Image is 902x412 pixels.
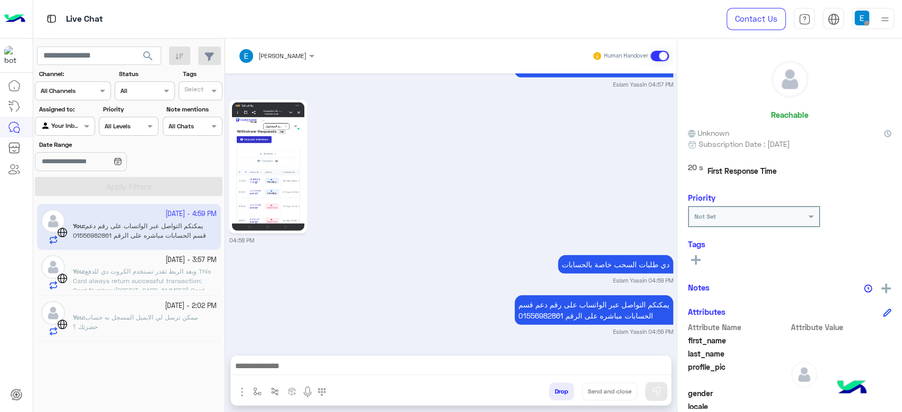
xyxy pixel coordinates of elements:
[253,387,262,396] img: select flow
[549,382,574,400] button: Drop
[41,301,65,325] img: defaultAdmin.png
[791,322,892,333] span: Attribute Value
[833,370,870,407] img: hulul-logo.png
[688,348,789,359] span: last_name
[688,307,726,316] h6: Attributes
[57,319,68,330] img: WebChat
[4,46,23,65] img: 171468393613305
[41,255,65,279] img: defaultAdmin.png
[103,105,157,114] label: Priority
[73,313,198,331] span: ممكن ترسل لي الايميل المسجل به حساب حضرتك ؟
[688,193,715,202] h6: Priority
[613,276,673,285] small: Eslam Yassin 04:59 PM
[864,284,872,293] img: notes
[73,267,211,332] span: وبعد الربط تقدر تستخدم الكروت دي للدفع This Card always return successful transaction: Card Numbe...
[688,162,703,181] span: 20 s
[266,382,284,400] button: Trigger scenario
[229,236,254,245] small: 04:58 PM
[791,401,892,412] span: null
[165,301,217,311] small: [DATE] - 2:02 PM
[582,382,637,400] button: Send and close
[183,85,203,97] div: Select
[73,267,83,275] span: You
[613,80,673,89] small: Eslam Yassin 04:57 PM
[57,273,68,284] img: WebChat
[236,386,248,398] img: send attachment
[135,46,161,69] button: search
[794,8,815,30] a: tab
[45,12,58,25] img: tab
[183,69,221,79] label: Tags
[35,177,222,196] button: Apply Filters
[688,283,710,292] h6: Notes
[288,387,296,396] img: create order
[515,295,673,325] p: 30/9/2025, 4:59 PM
[165,255,217,265] small: [DATE] - 3:57 PM
[119,69,173,79] label: Status
[881,284,891,293] img: add
[854,11,869,25] img: userImage
[232,102,304,231] img: 1759240703713Screenshot_%D9%A2%D9%A0%D9%A2%D9%A5-%D9%A0%D9%A9-%D9%A3%D9%A0-%D9%A1%D9%A6-%D9%A5%D9...
[613,327,673,336] small: Eslam Yassin 04:59 PM
[688,361,789,386] span: profile_pic
[249,382,266,400] button: select flow
[772,61,808,97] img: defaultAdmin.png
[318,388,326,396] img: make a call
[73,313,83,321] span: You
[558,255,673,274] p: 30/9/2025, 4:59 PM
[688,388,789,399] span: gender
[688,127,729,138] span: Unknown
[771,110,808,119] h6: Reachable
[284,382,301,400] button: create order
[827,13,840,25] img: tab
[727,8,786,30] a: Contact Us
[142,50,154,62] span: search
[73,313,85,321] b: :
[878,13,891,26] img: profile
[39,69,110,79] label: Channel:
[4,8,25,30] img: Logo
[651,386,662,397] img: send message
[66,12,103,26] p: Live Chat
[688,239,891,249] h6: Tags
[258,52,306,60] span: [PERSON_NAME]
[708,165,777,176] span: First Response Time
[604,52,648,60] small: Human Handover
[166,105,221,114] label: Note mentions
[688,335,789,346] span: first_name
[73,267,85,275] b: :
[798,13,811,25] img: tab
[39,105,94,114] label: Assigned to:
[271,387,279,396] img: Trigger scenario
[699,138,790,149] span: Subscription Date : [DATE]
[39,140,157,149] label: Date Range
[301,386,314,398] img: send voice note
[791,361,817,388] img: defaultAdmin.png
[688,401,789,412] span: locale
[791,388,892,399] span: null
[688,322,789,333] span: Attribute Name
